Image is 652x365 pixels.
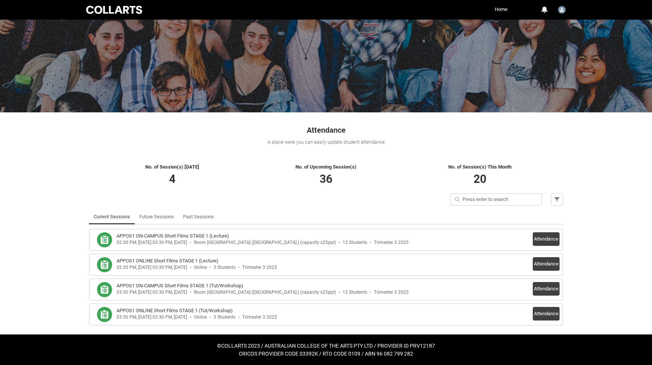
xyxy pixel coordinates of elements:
[117,314,187,320] div: 03:30 PM, [DATE] 05:30 PM, [DATE]
[117,240,187,245] div: 02:30 PM, [DATE] 03:30 PM, [DATE]
[242,265,277,270] div: Trimester 3 2025
[533,282,560,296] button: Attendance
[117,282,243,290] h3: APPOS1 ON-CAMPUS Short Films STAGE 1 (Tut/Workshop)
[194,240,336,245] div: Room [GEOGRAPHIC_DATA] ([GEOGRAPHIC_DATA].) (capacity x25ppl)
[343,290,367,295] div: 12 Students
[214,314,235,320] div: 5 Students
[493,4,509,15] a: Home
[94,209,130,224] a: Current Sessions
[214,265,235,270] div: 5 Students
[448,164,512,170] span: No. of Session(s) This Month
[343,240,367,245] div: 12 Students
[558,6,566,14] img: Victoria.Mangano
[307,126,346,135] span: Attendance
[117,290,187,295] div: 03:30 PM, [DATE] 05:30 PM, [DATE]
[145,164,199,170] span: No. of Session(s) [DATE]
[556,3,567,15] button: User Profile Victoria.Mangano
[194,265,207,270] div: Online
[295,164,357,170] span: No. of Upcoming Session(s)
[89,138,563,146] div: A place were you can easily update student attendance
[474,172,486,186] span: 20
[117,232,229,240] h3: APPOS1 ON-CAMPUS Short Films STAGE 1 (Lecture)
[242,314,277,320] div: Trimester 3 2025
[374,290,409,295] div: Trimester 3 2025
[178,209,218,224] li: Past Sessions
[139,209,174,224] a: Future Sessions
[89,209,135,224] li: Current Sessions
[533,307,560,321] button: Attendance
[374,240,409,245] div: Trimester 3 2025
[117,265,187,270] div: 02:30 PM, [DATE] 03:30 PM, [DATE]
[194,290,336,295] div: Room [GEOGRAPHIC_DATA] ([GEOGRAPHIC_DATA].) (capacity x25ppl)
[533,257,560,271] button: Attendance
[194,314,207,320] div: Online
[117,257,218,265] h3: APPOS1 ONLINE Short Films STAGE 1 (Lecture)
[169,172,175,186] span: 4
[320,172,332,186] span: 36
[183,209,214,224] a: Past Sessions
[117,307,233,314] h3: APPOS1 ONLINE Short Films STAGE 1 (Tut/Workshop)
[533,232,560,246] button: Attendance
[135,209,178,224] li: Future Sessions
[450,193,542,206] input: Press enter to search
[551,193,563,206] button: Filter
